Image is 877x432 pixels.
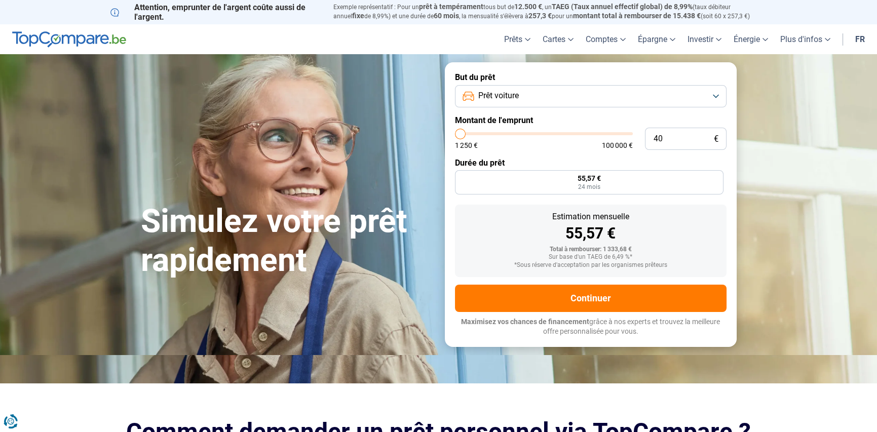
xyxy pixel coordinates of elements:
[455,142,478,149] span: 1 250 €
[12,31,126,48] img: TopCompare
[463,226,718,241] div: 55,57 €
[455,85,727,107] button: Prêt voiture
[463,254,718,261] div: Sur base d'un TAEG de 6,49 %*
[455,285,727,312] button: Continuer
[419,3,483,11] span: prêt à tempérament
[463,246,718,253] div: Total à rembourser: 1 333,68 €
[537,24,580,54] a: Cartes
[352,12,364,20] span: fixe
[455,72,727,82] label: But du prêt
[602,142,633,149] span: 100 000 €
[573,12,701,20] span: montant total à rembourser de 15.438 €
[434,12,459,20] span: 60 mois
[580,24,632,54] a: Comptes
[463,262,718,269] div: *Sous réserve d'acceptation par les organismes prêteurs
[552,3,693,11] span: TAEG (Taux annuel effectif global) de 8,99%
[461,318,589,326] span: Maximisez vos chances de financement
[110,3,321,22] p: Attention, emprunter de l'argent coûte aussi de l'argent.
[455,115,727,125] label: Montant de l'emprunt
[333,3,767,21] p: Exemple représentatif : Pour un tous but de , un (taux débiteur annuel de 8,99%) et une durée de ...
[774,24,836,54] a: Plus d'infos
[455,158,727,168] label: Durée du prêt
[463,213,718,221] div: Estimation mensuelle
[498,24,537,54] a: Prêts
[632,24,681,54] a: Épargne
[478,90,519,101] span: Prêt voiture
[455,317,727,337] p: grâce à nos experts et trouvez la meilleure offre personnalisée pour vous.
[528,12,552,20] span: 257,3 €
[849,24,871,54] a: fr
[681,24,728,54] a: Investir
[578,175,601,182] span: 55,57 €
[514,3,542,11] span: 12.500 €
[728,24,774,54] a: Énergie
[714,135,718,143] span: €
[578,184,600,190] span: 24 mois
[141,202,433,280] h1: Simulez votre prêt rapidement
